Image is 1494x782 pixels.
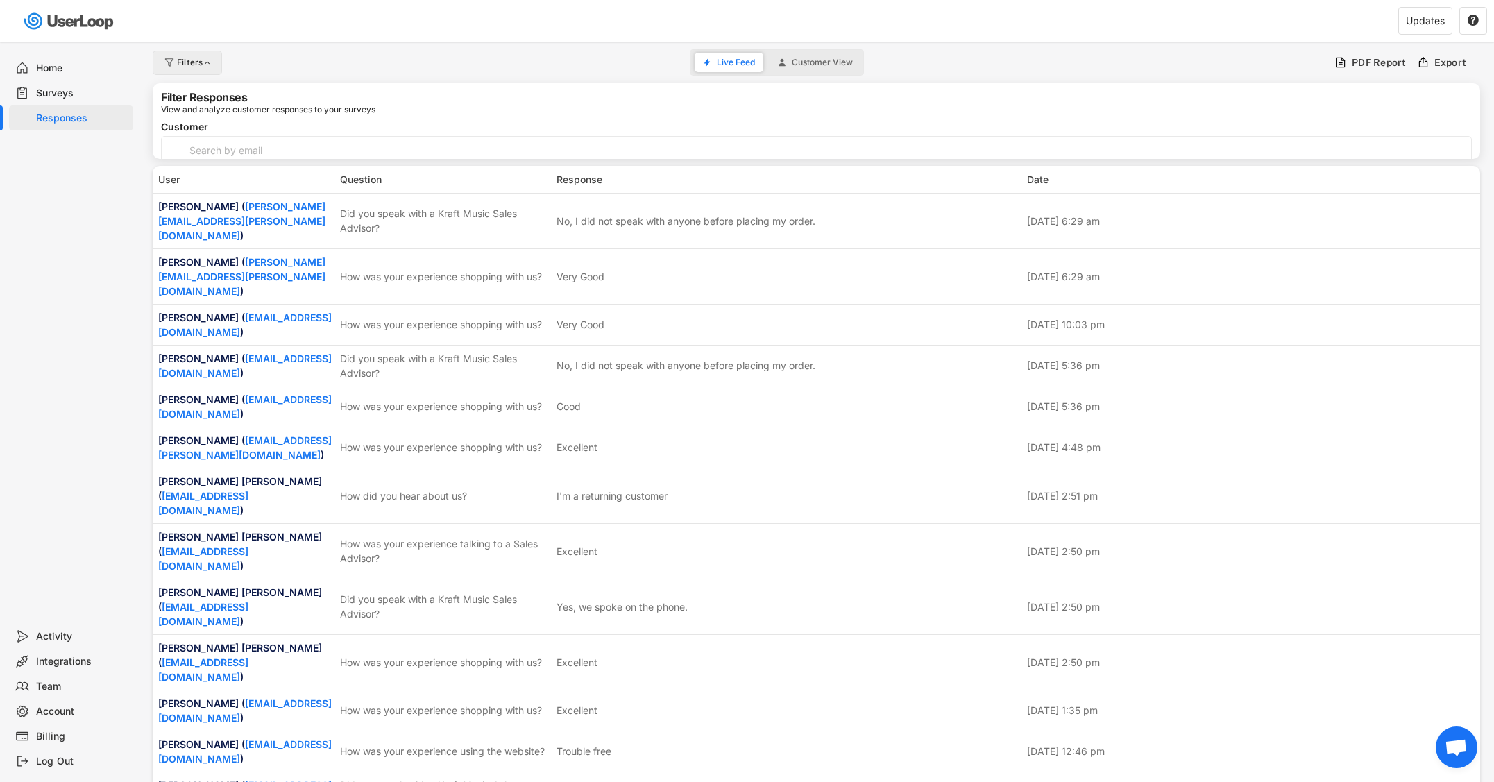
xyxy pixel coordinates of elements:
[557,172,1019,187] div: Response
[340,703,548,717] div: How was your experience shopping with us?
[158,172,332,187] div: User
[158,601,248,627] a: [EMAIL_ADDRESS][DOMAIN_NAME]
[557,399,581,414] div: Good
[158,392,332,421] div: [PERSON_NAME] ( )
[36,62,128,75] div: Home
[770,53,861,72] button: Customer View
[340,206,548,235] div: Did you speak with a Kraft Music Sales Advisor?
[158,529,332,573] div: [PERSON_NAME] [PERSON_NAME] ( )
[158,697,332,724] a: [EMAIL_ADDRESS][DOMAIN_NAME]
[158,255,332,298] div: [PERSON_NAME] ( )
[158,656,248,683] a: [EMAIL_ADDRESS][DOMAIN_NAME]
[1027,214,1475,228] div: [DATE] 6:29 am
[792,58,853,67] span: Customer View
[1027,399,1475,414] div: [DATE] 5:36 pm
[161,122,1472,132] div: Customer
[557,703,597,717] div: Excellent
[695,53,763,72] button: Live Feed
[36,655,128,668] div: Integrations
[1434,56,1467,69] div: Export
[158,545,248,572] a: [EMAIL_ADDRESS][DOMAIN_NAME]
[557,358,815,373] div: No, I did not speak with anyone before placing my order.
[1468,14,1479,26] text: 
[557,600,688,614] div: Yes, we spoke on the phone.
[1027,600,1475,614] div: [DATE] 2:50 pm
[158,434,332,461] a: [EMAIL_ADDRESS][PERSON_NAME][DOMAIN_NAME]
[557,214,815,228] div: No, I did not speak with anyone before placing my order.
[36,680,128,693] div: Team
[340,351,548,380] div: Did you speak with a Kraft Music Sales Advisor?
[557,269,604,284] div: Very Good
[21,7,119,35] img: userloop-logo-01.svg
[158,696,332,725] div: [PERSON_NAME] ( )
[177,58,213,67] div: Filters
[36,112,128,125] div: Responses
[1352,56,1407,69] div: PDF Report
[158,256,325,297] a: [PERSON_NAME][EMAIL_ADDRESS][PERSON_NAME][DOMAIN_NAME]
[340,488,548,503] div: How did you hear about us?
[1467,15,1479,27] button: 
[340,440,548,454] div: How was your experience shopping with us?
[1027,488,1475,503] div: [DATE] 2:51 pm
[340,592,548,621] div: Did you speak with a Kraft Music Sales Advisor?
[340,172,548,187] div: Question
[158,312,332,338] a: [EMAIL_ADDRESS][DOMAIN_NAME]
[557,440,597,454] div: Excellent
[1027,440,1475,454] div: [DATE] 4:48 pm
[1027,358,1475,373] div: [DATE] 5:36 pm
[158,310,332,339] div: [PERSON_NAME] ( )
[158,490,248,516] a: [EMAIL_ADDRESS][DOMAIN_NAME]
[158,585,332,629] div: [PERSON_NAME] [PERSON_NAME] ( )
[1436,726,1477,768] a: Open chat
[340,536,548,566] div: How was your experience talking to a Sales Advisor?
[340,269,548,284] div: How was your experience shopping with us?
[161,136,1472,164] input: Search by email
[158,738,332,765] a: [EMAIL_ADDRESS][DOMAIN_NAME]
[340,744,548,758] div: How was your experience using the website?
[1027,703,1475,717] div: [DATE] 1:35 pm
[158,352,332,379] a: [EMAIL_ADDRESS][DOMAIN_NAME]
[1027,655,1475,670] div: [DATE] 2:50 pm
[340,399,548,414] div: How was your experience shopping with us?
[1027,744,1475,758] div: [DATE] 12:46 pm
[161,92,247,103] div: Filter Responses
[36,730,128,743] div: Billing
[158,351,332,380] div: [PERSON_NAME] ( )
[158,201,325,241] a: [PERSON_NAME][EMAIL_ADDRESS][PERSON_NAME][DOMAIN_NAME]
[36,87,128,100] div: Surveys
[557,488,668,503] div: I'm a returning customer
[1027,544,1475,559] div: [DATE] 2:50 pm
[1406,16,1445,26] div: Updates
[158,199,332,243] div: [PERSON_NAME] ( )
[158,737,332,766] div: [PERSON_NAME] ( )
[161,105,375,114] div: View and analyze customer responses to your surveys
[158,474,332,518] div: [PERSON_NAME] [PERSON_NAME] ( )
[557,544,597,559] div: Excellent
[340,317,548,332] div: How was your experience shopping with us?
[557,744,611,758] div: Trouble free
[36,755,128,768] div: Log Out
[36,630,128,643] div: Activity
[557,655,597,670] div: Excellent
[557,317,604,332] div: Very Good
[158,640,332,684] div: [PERSON_NAME] [PERSON_NAME] ( )
[158,433,332,462] div: [PERSON_NAME] ( )
[158,393,332,420] a: [EMAIL_ADDRESS][DOMAIN_NAME]
[1027,317,1475,332] div: [DATE] 10:03 pm
[36,705,128,718] div: Account
[1027,172,1475,187] div: Date
[340,655,548,670] div: How was your experience shopping with us?
[1027,269,1475,284] div: [DATE] 6:29 am
[717,58,755,67] span: Live Feed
